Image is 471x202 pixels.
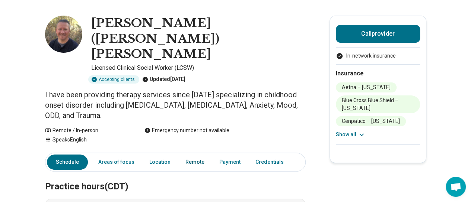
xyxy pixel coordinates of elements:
[94,154,139,170] a: Areas of focus
[446,177,466,197] div: Open chat
[336,82,397,92] li: Aetna – [US_STATE]
[47,154,88,170] a: Schedule
[88,75,139,84] div: Accepting clients
[91,63,306,72] p: Licensed Clinical Social Worker (LCSW)
[336,116,406,126] li: Cenpatico – [US_STATE]
[336,52,420,60] ul: Payment options
[45,16,82,53] img: Matthew Penner, Licensed Clinical Social Worker (LCSW)
[145,154,175,170] a: Location
[181,154,209,170] a: Remote
[336,52,420,60] li: In-network insurance
[215,154,245,170] a: Payment
[91,16,306,62] h1: [PERSON_NAME] ([PERSON_NAME]) [PERSON_NAME]
[336,25,420,43] button: Callprovider
[45,89,306,121] p: I have been providing therapy services since [DATE] specializing in childhood onset disorder incl...
[336,69,420,78] h2: Insurance
[144,127,229,134] div: Emergency number not available
[336,131,365,139] button: Show all
[45,136,130,144] div: Speaks English
[142,75,185,84] div: Updated [DATE]
[336,95,420,113] li: Blue Cross Blue Shield – [US_STATE]
[45,127,130,134] div: Remote / In-person
[45,163,306,193] h2: Practice hours (CDT)
[251,154,293,170] a: Credentials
